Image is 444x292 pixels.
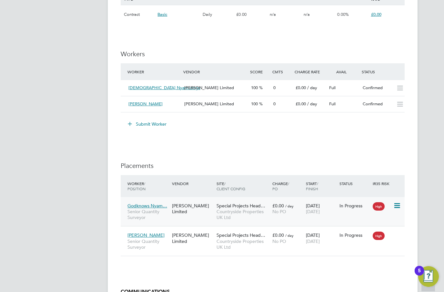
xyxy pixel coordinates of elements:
span: Full [329,85,336,90]
span: Senior Quantity Surveyor [127,209,169,220]
span: High [373,232,385,240]
div: In Progress [339,203,370,209]
div: Daily [201,5,235,24]
span: Godknows Nyam… [127,203,167,209]
div: Charge [271,178,304,194]
button: Submit Worker [123,119,172,129]
span: No PO [272,238,286,244]
span: / day [307,101,317,107]
span: £0.00 [371,12,381,17]
div: Status [360,66,405,78]
div: [PERSON_NAME] Limited [170,200,215,218]
div: Confirmed [360,99,394,109]
span: Basic [157,12,167,17]
span: 0 [273,85,276,90]
div: [PERSON_NAME] Limited [170,229,215,247]
span: Special Projects Head… [217,232,265,238]
div: Site [215,178,271,194]
span: 100 [251,85,258,90]
span: / day [285,203,294,208]
div: IR35 Risk [371,178,393,189]
div: Contract [122,5,156,24]
span: 100 [251,101,258,107]
span: Countryside Properties UK Ltd [217,209,269,220]
span: [PERSON_NAME] Limited [184,101,234,107]
div: Start [304,178,338,194]
div: Confirmed [360,83,394,93]
div: Worker [126,66,182,78]
span: £0.00 [296,85,306,90]
span: Countryside Properties UK Ltd [217,238,269,250]
span: [PERSON_NAME] [128,101,163,107]
span: [PERSON_NAME] [127,232,165,238]
span: £0.00 [272,203,284,209]
h3: Workers [121,50,405,58]
div: Score [248,66,271,78]
div: [DATE] [304,229,338,247]
div: [DATE] [304,200,338,218]
span: Special Projects Head… [217,203,265,209]
span: n/a [270,12,276,17]
span: / PO [272,181,289,191]
span: / Finish [306,181,318,191]
button: Open Resource Center, 5 new notifications [418,266,439,287]
span: Full [329,101,336,107]
span: High [373,202,385,211]
div: Charge Rate [293,66,327,78]
div: In Progress [339,232,370,238]
span: £0.00 [296,101,306,107]
div: Vendor [182,66,248,78]
h3: Placements [121,162,405,170]
span: / Position [127,181,146,191]
div: Worker [126,178,170,194]
span: [DEMOGRAPHIC_DATA] Nyamuzinga [128,85,200,90]
span: n/a [304,12,310,17]
span: 0.00% [337,12,349,17]
a: [PERSON_NAME]Senior Quantity Surveyor[PERSON_NAME] LimitedSpecial Projects Head…Countryside Prope... [126,229,405,234]
span: No PO [272,209,286,214]
span: Senior Quantity Surveyor [127,238,169,250]
span: 0 [273,101,276,107]
span: [DATE] [306,238,320,244]
span: £0.00 [272,232,284,238]
span: / day [285,233,294,238]
a: Godknows Nyam…Senior Quantity Surveyor[PERSON_NAME] LimitedSpecial Projects Head…Countryside Prop... [126,199,405,205]
span: [DATE] [306,209,320,214]
span: [PERSON_NAME] Limited [184,85,234,90]
div: 5 [418,271,421,279]
div: Cmts [271,66,293,78]
div: £0.00 [235,5,268,24]
div: Status [338,178,371,189]
span: / Client Config [217,181,245,191]
span: / day [307,85,317,90]
div: Avail [327,66,360,78]
div: Vendor [170,178,215,189]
